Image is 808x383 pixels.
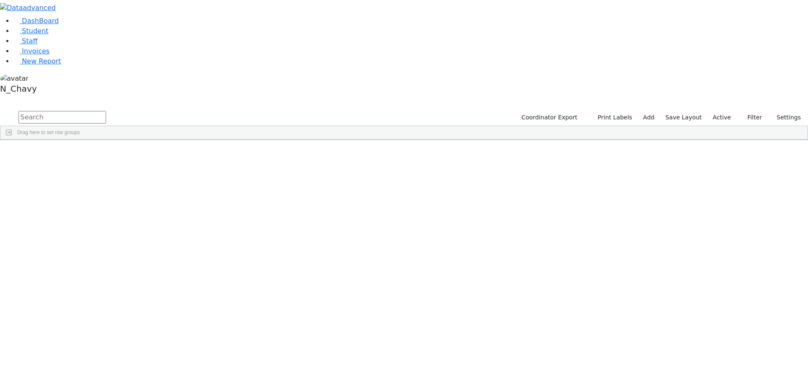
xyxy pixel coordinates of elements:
[662,111,705,124] button: Save Layout
[22,47,50,55] span: Invoices
[13,37,37,45] a: Staff
[13,17,59,25] a: DashBoard
[766,111,805,124] button: Settings
[22,57,61,65] span: New Report
[22,37,37,45] span: Staff
[516,111,581,124] button: Coordinator Export
[13,47,50,55] a: Invoices
[22,27,48,35] span: Student
[13,57,61,65] a: New Report
[17,129,80,135] span: Drag here to set row groups
[588,111,636,124] button: Print Labels
[22,17,59,25] span: DashBoard
[639,111,658,124] a: Add
[736,111,766,124] button: Filter
[709,111,735,124] label: Active
[19,111,106,124] input: Search
[13,27,48,35] a: Student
